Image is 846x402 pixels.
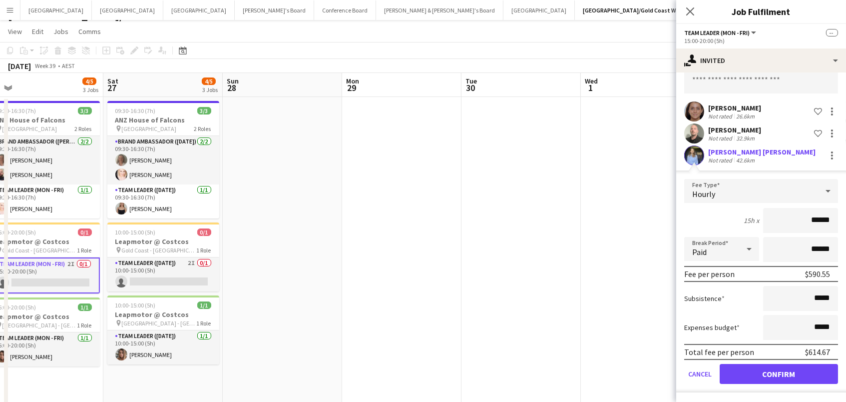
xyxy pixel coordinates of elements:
span: Week 39 [33,62,58,69]
span: Mon [346,76,359,85]
app-card-role: Brand Ambassador ([DATE])2/209:30-16:30 (7h)[PERSON_NAME][PERSON_NAME] [107,136,219,184]
div: Not rated [708,156,734,164]
div: Invited [676,48,846,72]
div: [PERSON_NAME] [708,103,761,112]
a: Edit [28,25,47,38]
h3: Leapmotor @ Costcos [107,237,219,246]
div: 15:00-20:00 (5h) [684,37,838,44]
button: Cancel [684,364,716,384]
button: Confirm [720,364,838,384]
span: 4/5 [82,77,96,85]
span: View [8,27,22,36]
span: 10:00-15:00 (5h) [115,301,156,309]
span: Hourly [692,189,715,199]
span: 09:30-16:30 (7h) [115,107,156,114]
a: Comms [74,25,105,38]
div: 3 Jobs [83,86,98,93]
span: 10:00-15:00 (5h) [115,228,156,236]
span: Gold Coast - [GEOGRAPHIC_DATA] [122,246,197,254]
span: 1 Role [77,246,92,254]
span: Team Leader (Mon - Fri) [684,29,750,36]
a: Jobs [49,25,72,38]
button: [PERSON_NAME]'s Board [235,0,314,20]
app-job-card: 10:00-15:00 (5h)1/1Leapmotor @ Costcos [GEOGRAPHIC_DATA] - [GEOGRAPHIC_DATA]1 RoleTeam Leader ([D... [107,295,219,364]
app-card-role: Team Leader ([DATE])1/110:00-15:00 (5h)[PERSON_NAME] [107,330,219,364]
span: [GEOGRAPHIC_DATA] - [GEOGRAPHIC_DATA] [2,321,77,329]
span: 27 [106,82,118,93]
span: [GEOGRAPHIC_DATA] [2,125,57,132]
span: Paid [692,247,707,257]
span: 2 Roles [75,125,92,132]
h3: Job Fulfilment [676,5,846,18]
div: 42.6km [734,156,757,164]
span: 0/1 [197,228,211,236]
span: 1/1 [197,301,211,309]
div: Fee per person [684,269,735,279]
label: Subsistence [684,294,725,303]
span: 1 Role [197,246,211,254]
span: [GEOGRAPHIC_DATA] [122,125,177,132]
button: [GEOGRAPHIC_DATA] [503,0,575,20]
button: Conference Board [314,0,376,20]
div: 3 Jobs [202,86,218,93]
button: [GEOGRAPHIC_DATA] [20,0,92,20]
span: Wed [585,76,598,85]
div: 32.9km [734,134,757,142]
span: 3/3 [78,107,92,114]
span: 2 Roles [194,125,211,132]
span: [GEOGRAPHIC_DATA] - [GEOGRAPHIC_DATA] [122,319,197,327]
div: [PERSON_NAME] [708,125,761,134]
span: 29 [345,82,359,93]
app-job-card: 09:30-16:30 (7h)3/3ANZ House of Falcons [GEOGRAPHIC_DATA]2 RolesBrand Ambassador ([DATE])2/209:30... [107,101,219,218]
span: 1 Role [197,319,211,327]
span: 1/1 [78,303,92,311]
div: 26.6km [734,112,757,120]
div: Total fee per person [684,347,754,357]
div: Not rated [708,112,734,120]
app-card-role: Team Leader ([DATE])2I0/110:00-15:00 (5h) [107,257,219,291]
button: Team Leader (Mon - Fri) [684,29,758,36]
div: $590.55 [805,269,830,279]
span: Comms [78,27,101,36]
span: 30 [464,82,477,93]
span: 28 [225,82,239,93]
span: Tue [465,76,477,85]
span: 3/3 [197,107,211,114]
button: [PERSON_NAME] & [PERSON_NAME]'s Board [376,0,503,20]
div: 15h x [744,216,759,225]
span: Sun [227,76,239,85]
button: [GEOGRAPHIC_DATA] [163,0,235,20]
span: 0/1 [78,228,92,236]
div: AEST [62,62,75,69]
label: Expenses budget [684,323,740,332]
span: Sat [107,76,118,85]
app-job-card: 10:00-15:00 (5h)0/1Leapmotor @ Costcos Gold Coast - [GEOGRAPHIC_DATA]1 RoleTeam Leader ([DATE])2I... [107,222,219,291]
a: View [4,25,26,38]
h3: Leapmotor @ Costcos [107,310,219,319]
div: Not rated [708,134,734,142]
button: [GEOGRAPHIC_DATA] [92,0,163,20]
span: 1 [583,82,598,93]
span: 4/5 [202,77,216,85]
span: Jobs [53,27,68,36]
span: Edit [32,27,43,36]
span: Gold Coast - [GEOGRAPHIC_DATA] [2,246,77,254]
span: 1 Role [77,321,92,329]
app-card-role: Team Leader ([DATE])1/109:30-16:30 (7h)[PERSON_NAME] [107,184,219,218]
h3: ANZ House of Falcons [107,115,219,124]
span: -- [826,29,838,36]
button: [GEOGRAPHIC_DATA]/Gold Coast Winter [575,0,698,20]
div: [PERSON_NAME] [PERSON_NAME] [708,147,816,156]
div: [DATE] [8,61,31,71]
div: $614.67 [805,347,830,357]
